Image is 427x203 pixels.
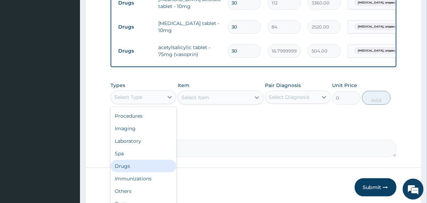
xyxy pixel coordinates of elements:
[114,94,142,101] div: Select Type
[155,16,224,37] td: [MEDICAL_DATA] tablet - 10mg
[111,185,176,197] div: Others
[265,82,301,89] label: Pair Diagnosis
[111,83,125,88] label: Types
[111,110,176,122] div: Procedures
[114,3,131,20] div: Minimize live chat window
[354,23,401,30] span: [MEDICAL_DATA], unspec...
[40,58,96,129] span: We're online!
[111,130,396,136] label: Comment
[332,82,357,89] label: Unit Price
[362,91,390,105] button: Add
[115,45,155,57] td: Drugs
[111,135,176,147] div: Laboratory
[115,21,155,33] td: Drugs
[354,47,401,54] span: [MEDICAL_DATA], unspec...
[269,94,309,101] div: Select Diagnosis
[36,39,117,48] div: Chat with us now
[111,122,176,135] div: Imaging
[355,178,396,196] button: Submit
[178,82,190,89] label: Item
[13,35,28,52] img: d_794563401_company_1708531726252_794563401
[111,172,176,185] div: Immunizations
[3,132,132,156] textarea: Type your message and hit 'Enter'
[111,147,176,160] div: Spa
[111,160,176,172] div: Drugs
[155,40,224,61] td: acetylsalicylic tablet - 75mg (vasoprin)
